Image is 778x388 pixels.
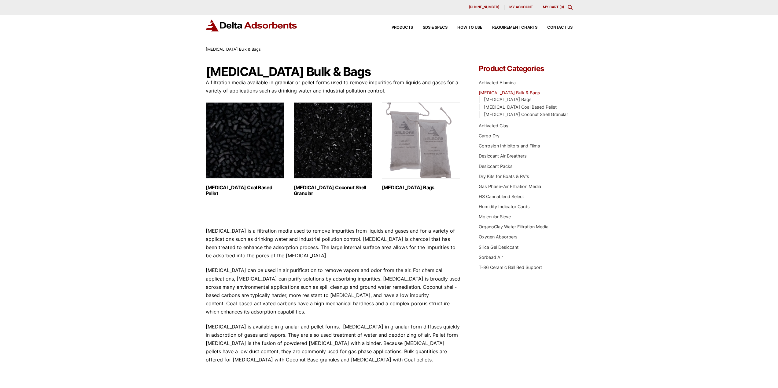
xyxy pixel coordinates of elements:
[479,133,500,138] a: Cargo Dry
[479,123,508,128] a: Activated Clay
[206,323,461,364] p: [MEDICAL_DATA] is available in granular and pellet forms. [MEDICAL_DATA] in granular form diffuse...
[448,26,482,30] a: How to Use
[479,234,518,239] a: Oxygen Absorbers
[464,5,504,10] a: [PHONE_NUMBER]
[492,26,537,30] span: Requirement Charts
[479,204,530,209] a: Humidity Indicator Cards
[206,266,461,316] p: [MEDICAL_DATA] can be used in air purification to remove vapors and odor from the air. For chemic...
[392,26,413,30] span: Products
[382,185,460,190] h2: [MEDICAL_DATA] Bags
[413,26,448,30] a: SDS & SPECS
[479,194,524,199] a: HS Cannablend Select
[469,5,499,9] span: [PHONE_NUMBER]
[206,65,461,78] h1: [MEDICAL_DATA] Bulk & Bags
[479,90,540,95] a: [MEDICAL_DATA] Bulk & Bags
[206,102,284,196] a: Visit product category Activated Carbon Coal Based Pellet
[561,5,563,9] span: 0
[479,224,548,229] a: OrganoClay Water Filtration Media
[479,184,541,189] a: Gas Phase-Air Filtration Media
[479,153,527,158] a: Desiccant Air Breathers
[479,65,572,72] h4: Product Categories
[382,102,460,190] a: Visit product category Activated Carbon Bags
[484,112,568,117] a: [MEDICAL_DATA] Coconut Shell Granular
[537,26,573,30] a: Contact Us
[457,26,482,30] span: How to Use
[543,5,564,9] a: My Cart (0)
[479,164,513,169] a: Desiccant Packs
[482,26,537,30] a: Requirement Charts
[568,5,573,10] div: Toggle Modal Content
[206,227,461,260] p: [MEDICAL_DATA] is a filtration media used to remove impurities from liquids and gases and for a v...
[294,102,372,196] a: Visit product category Activated Carbon Coconut Shell Granular
[479,174,529,179] a: Dry Kits for Boats & RV's
[479,255,503,260] a: Sorbead Air
[382,102,460,179] img: Activated Carbon Bags
[504,5,538,10] a: My account
[382,26,413,30] a: Products
[484,97,532,102] a: [MEDICAL_DATA] Bags
[479,245,518,250] a: Silica Gel Desiccant
[206,185,284,196] h2: [MEDICAL_DATA] Coal Based Pellet
[479,265,542,270] a: T-86 Ceramic Ball Bed Support
[206,47,261,52] span: [MEDICAL_DATA] Bulk & Bags
[479,80,516,85] a: Activated Alumina
[206,102,284,179] img: Activated Carbon Coal Based Pellet
[509,5,533,9] span: My account
[206,20,297,31] img: Delta Adsorbents
[484,104,557,110] a: [MEDICAL_DATA] Coal Based Pellet
[294,102,372,179] img: Activated Carbon Coconut Shell Granular
[206,78,461,95] p: A filtration media available in granular or pellet forms used to remove impurities from liquids a...
[423,26,448,30] span: SDS & SPECS
[547,26,573,30] span: Contact Us
[479,143,540,148] a: Corrosion Inhibitors and Films
[479,214,511,219] a: Molecular Sieve
[294,185,372,196] h2: [MEDICAL_DATA] Coconut Shell Granular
